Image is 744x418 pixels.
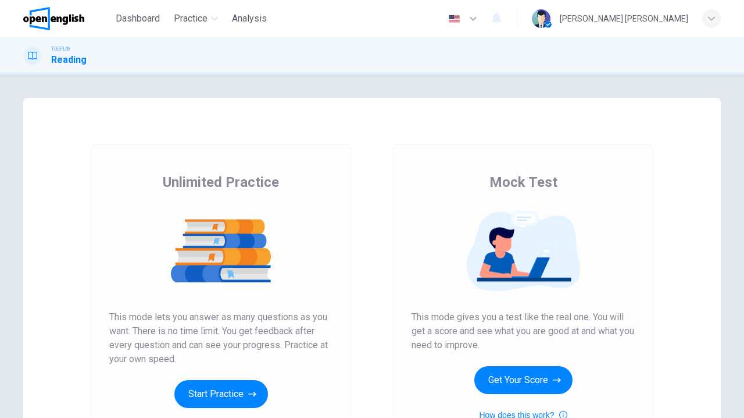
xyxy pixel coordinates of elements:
[169,8,223,29] button: Practice
[474,366,573,394] button: Get Your Score
[447,15,462,23] img: en
[532,9,550,28] img: Profile picture
[560,12,688,26] div: [PERSON_NAME] [PERSON_NAME]
[163,173,279,192] span: Unlimited Practice
[232,12,267,26] span: Analysis
[109,310,332,366] span: This mode lets you answer as many questions as you want. There is no time limit. You get feedback...
[489,173,557,192] span: Mock Test
[116,12,160,26] span: Dashboard
[51,45,70,53] span: TOEFL®
[111,8,164,29] button: Dashboard
[412,310,635,352] span: This mode gives you a test like the real one. You will get a score and see what you are good at a...
[227,8,271,29] button: Analysis
[174,12,208,26] span: Practice
[51,53,87,67] h1: Reading
[174,380,268,408] button: Start Practice
[23,7,111,30] a: OpenEnglish logo
[23,7,84,30] img: OpenEnglish logo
